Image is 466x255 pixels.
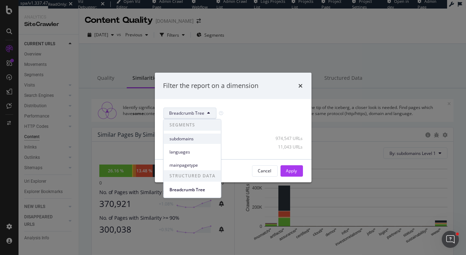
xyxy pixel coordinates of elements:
div: times [299,81,303,90]
span: subdomains [169,136,215,142]
span: languages [169,149,215,155]
span: mainpagetype [169,162,215,168]
div: Filter the report on a dimension [163,81,259,90]
div: 974,547 URLs [268,135,303,141]
span: STRUCTURED DATA [164,170,221,182]
span: Breadcrumb Tree [169,110,205,116]
div: Select all data available [163,125,303,131]
div: 11,043 URLs [268,144,303,150]
span: SEGMENTS [164,119,221,131]
button: Breadcrumb Tree [163,108,216,119]
button: Apply [281,165,303,177]
span: Breadcrumb Tree [169,187,215,193]
iframe: Intercom live chat [442,231,459,248]
div: modal [155,73,311,182]
div: Apply [286,168,297,174]
div: Cancel [258,168,272,174]
button: Cancel [252,165,278,177]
